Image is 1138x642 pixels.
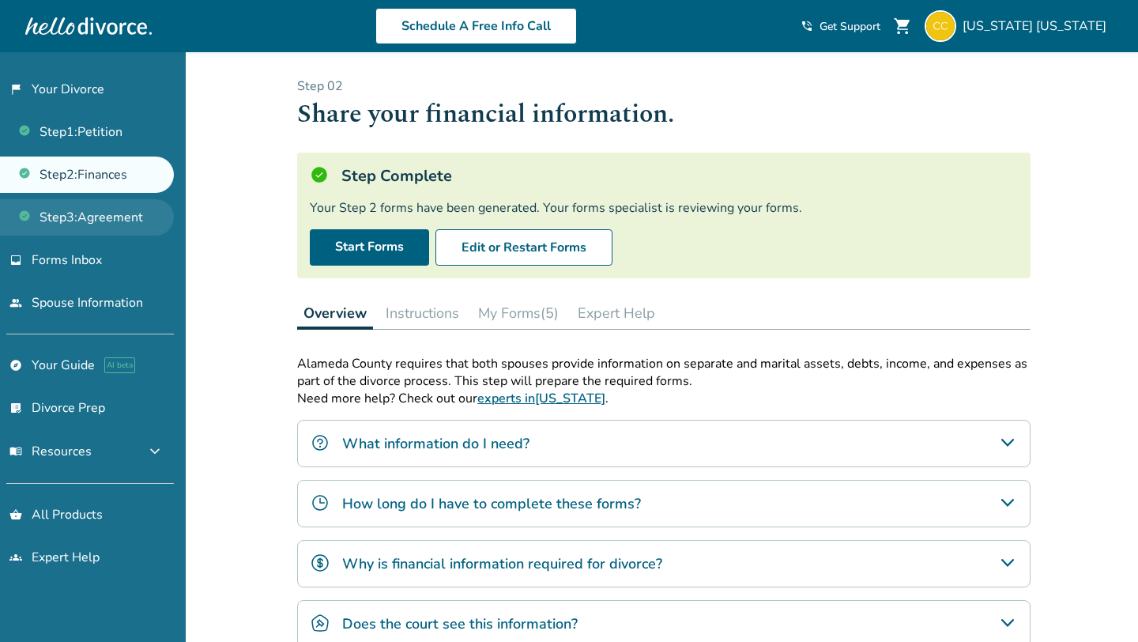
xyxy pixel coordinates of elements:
[435,229,612,266] button: Edit or Restart Forms
[801,20,813,32] span: phone_in_talk
[375,8,577,44] a: Schedule A Free Info Call
[342,493,641,514] h4: How long do I have to complete these forms?
[341,165,452,187] h5: Step Complete
[104,357,135,373] span: AI beta
[801,19,880,34] a: phone_in_talkGet Support
[297,95,1031,134] h1: Share your financial information.
[963,17,1113,35] span: [US_STATE] [US_STATE]
[9,402,22,414] span: list_alt_check
[297,77,1031,95] p: Step 0 2
[893,17,912,36] span: shopping_cart
[1059,566,1138,642] iframe: Chat Widget
[342,553,662,574] h4: Why is financial information required for divorce?
[9,443,92,460] span: Resources
[9,359,22,372] span: explore
[9,508,22,521] span: shopping_basket
[311,614,330,633] img: Does the court see this information?
[311,433,330,452] img: What information do I need?
[925,10,956,42] img: pevivoc180@lespedia.com
[310,199,1018,217] div: Your Step 2 forms have been generated. Your forms specialist is reviewing your forms.
[9,445,22,458] span: menu_book
[297,390,1031,407] p: Need more help? Check out our .
[145,442,164,461] span: expand_more
[297,480,1031,527] div: How long do I have to complete these forms?
[297,355,1031,390] p: Alameda County requires that both spouses provide information on separate and marital assets, deb...
[311,493,330,512] img: How long do I have to complete these forms?
[297,297,373,330] button: Overview
[9,83,22,96] span: flag_2
[571,297,661,329] button: Expert Help
[342,433,529,454] h4: What information do I need?
[379,297,465,329] button: Instructions
[310,229,429,266] a: Start Forms
[297,420,1031,467] div: What information do I need?
[32,251,102,269] span: Forms Inbox
[472,297,565,329] button: My Forms(5)
[297,540,1031,587] div: Why is financial information required for divorce?
[342,614,578,634] h4: Does the court see this information?
[820,19,880,34] span: Get Support
[9,551,22,564] span: groups
[9,296,22,309] span: people
[477,390,605,407] a: experts in[US_STATE]
[9,254,22,266] span: inbox
[311,553,330,572] img: Why is financial information required for divorce?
